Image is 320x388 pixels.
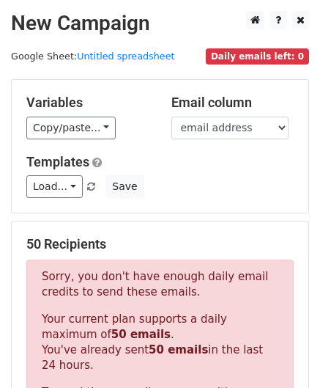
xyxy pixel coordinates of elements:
strong: 50 emails [111,328,171,341]
a: Templates [26,154,89,169]
a: Untitled spreadsheet [77,51,174,62]
span: Daily emails left: 0 [206,48,309,65]
h5: Variables [26,95,149,111]
button: Save [105,175,144,198]
p: Sorry, you don't have enough daily email credits to send these emails. [42,269,278,300]
a: Load... [26,175,83,198]
strong: 50 emails [149,343,208,356]
a: Copy/paste... [26,117,116,139]
h5: Email column [171,95,294,111]
a: Daily emails left: 0 [206,51,309,62]
h2: New Campaign [11,11,309,36]
h5: 50 Recipients [26,236,294,252]
small: Google Sheet: [11,51,175,62]
p: Your current plan supports a daily maximum of . You've already sent in the last 24 hours. [42,312,278,373]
